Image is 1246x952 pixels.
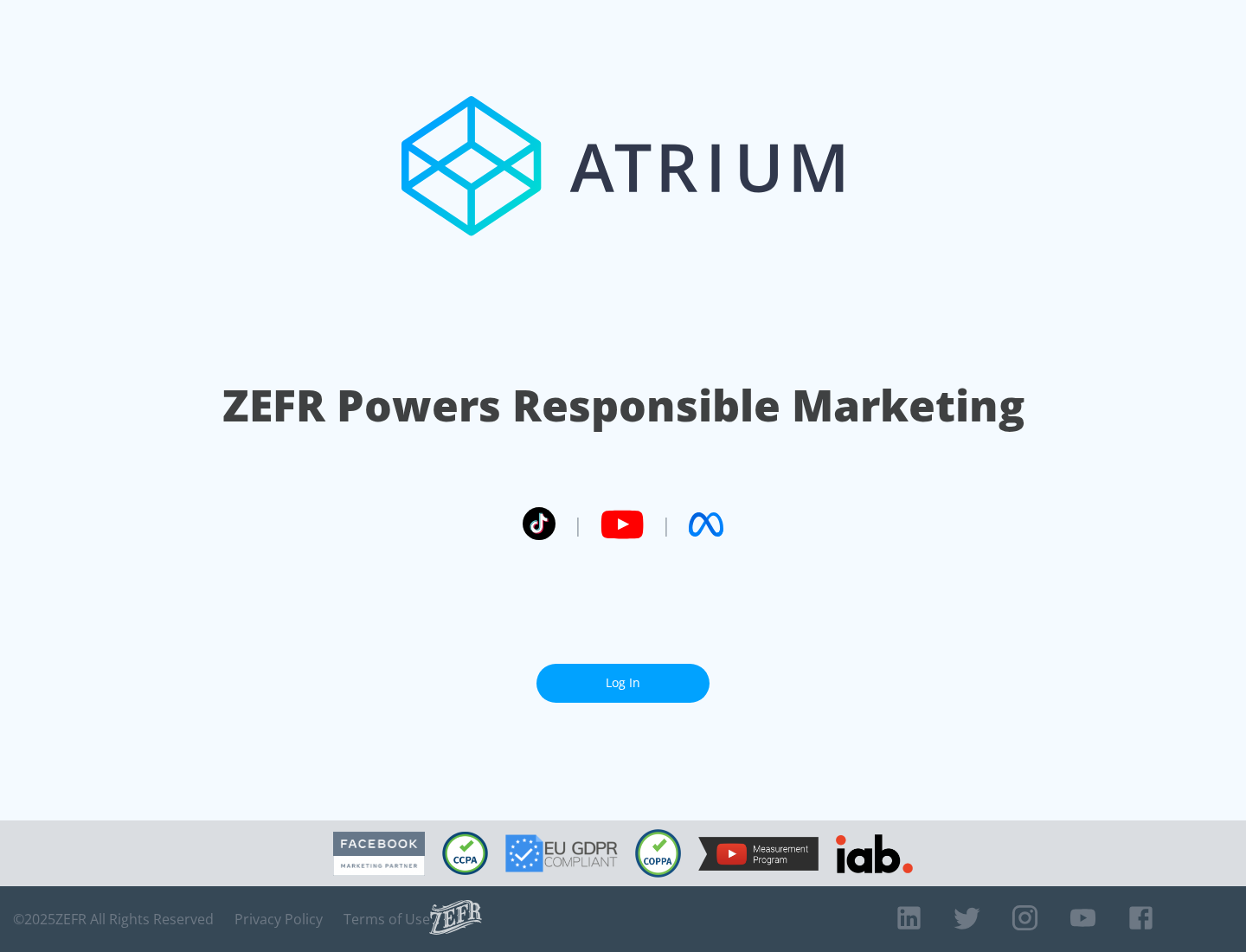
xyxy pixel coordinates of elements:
span: | [573,511,583,537]
h1: ZEFR Powers Responsible Marketing [222,376,1024,435]
a: Privacy Policy [234,910,323,928]
img: YouTube Measurement Program [698,837,819,871]
img: CCPA Compliant [442,832,488,875]
img: Facebook Marketing Partner [333,832,425,876]
span: | [661,511,671,537]
span: © 2025 ZEFR All Rights Reserved [13,910,214,928]
img: IAB [836,834,913,873]
a: Terms of Use [344,910,430,928]
img: COPPA Compliant [635,829,681,878]
a: Log In [536,664,710,703]
img: GDPR Compliant [505,834,618,872]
